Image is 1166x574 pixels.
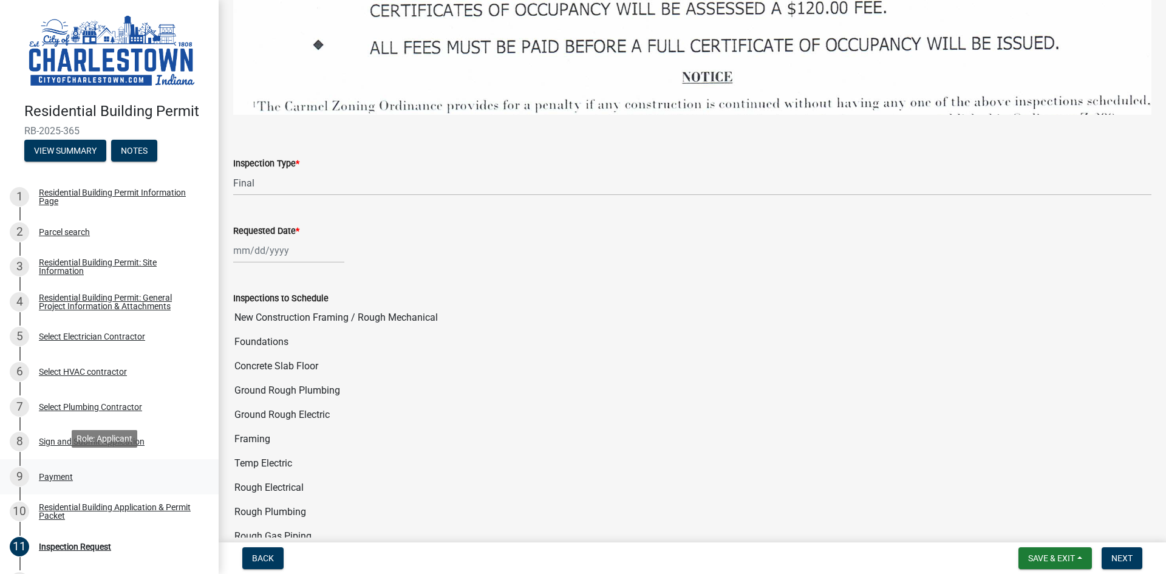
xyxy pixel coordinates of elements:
div: Residential Building Permit: General Project Information & Attachments [39,293,199,310]
div: 9 [10,467,29,487]
div: Residential Building Permit: Site Information [39,258,199,275]
div: Select Plumbing Contractor [39,403,142,411]
button: Back [242,547,284,569]
div: Payment [39,473,73,481]
input: mm/dd/yyyy [233,238,344,263]
div: Sign and Submit Application [39,437,145,446]
div: Select HVAC contractor [39,367,127,376]
button: View Summary [24,140,106,162]
label: Inspections to Schedule [233,295,329,303]
div: Role: Applicant [72,430,137,448]
div: 8 [10,432,29,451]
div: Residential Building Permit Information Page [39,188,199,205]
div: Residential Building Application & Permit Packet [39,503,199,520]
button: Next [1102,547,1142,569]
div: 3 [10,257,29,276]
div: Select Electrician Contractor [39,332,145,341]
div: 5 [10,327,29,346]
span: Back [252,553,274,563]
wm-modal-confirm: Notes [111,146,157,156]
div: 1 [10,187,29,207]
wm-modal-confirm: Summary [24,146,106,156]
h4: Residential Building Permit [24,103,209,120]
span: RB-2025-365 [24,125,194,137]
div: 11 [10,537,29,556]
span: Next [1111,553,1133,563]
div: Inspection Request [39,542,111,551]
button: Notes [111,140,157,162]
div: 10 [10,502,29,521]
div: 7 [10,397,29,417]
span: Save & Exit [1028,553,1075,563]
label: Requested Date [233,227,299,236]
div: 6 [10,362,29,381]
div: 4 [10,292,29,312]
label: Inspection Type [233,160,299,168]
img: City of Charlestown, Indiana [24,13,199,90]
div: 2 [10,222,29,242]
div: Parcel search [39,228,90,236]
button: Save & Exit [1018,547,1092,569]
